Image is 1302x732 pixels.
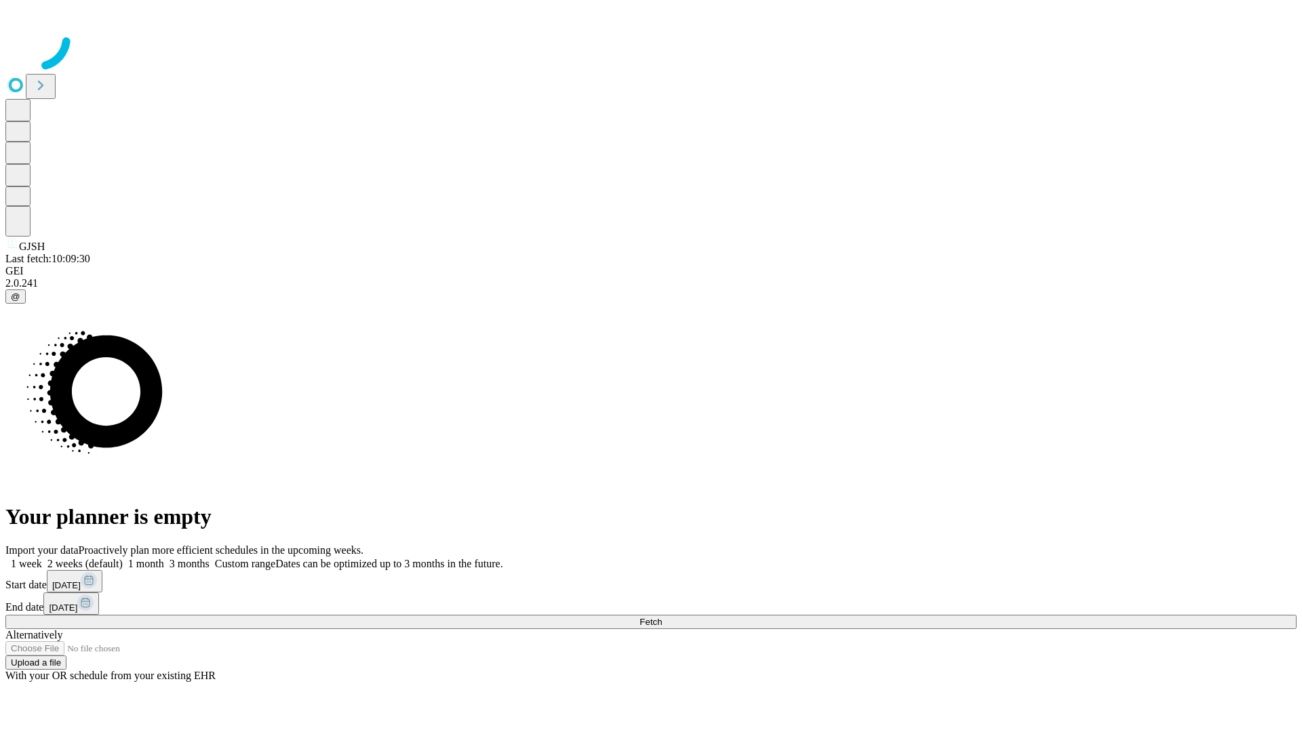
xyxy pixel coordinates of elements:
[639,617,662,627] span: Fetch
[5,504,1297,529] h1: Your planner is empty
[5,265,1297,277] div: GEI
[52,580,81,590] span: [DATE]
[128,558,164,569] span: 1 month
[47,570,102,592] button: [DATE]
[5,277,1297,289] div: 2.0.241
[5,655,66,670] button: Upload a file
[5,592,1297,615] div: End date
[215,558,275,569] span: Custom range
[170,558,210,569] span: 3 months
[43,592,99,615] button: [DATE]
[47,558,123,569] span: 2 weeks (default)
[19,241,45,252] span: GJSH
[275,558,502,569] span: Dates can be optimized up to 3 months in the future.
[5,253,90,264] span: Last fetch: 10:09:30
[11,558,42,569] span: 1 week
[49,603,77,613] span: [DATE]
[5,615,1297,629] button: Fetch
[5,289,26,304] button: @
[5,570,1297,592] div: Start date
[5,629,62,640] span: Alternatively
[5,670,216,681] span: With your OR schedule from your existing EHR
[5,544,79,556] span: Import your data
[79,544,363,556] span: Proactively plan more efficient schedules in the upcoming weeks.
[11,291,20,302] span: @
